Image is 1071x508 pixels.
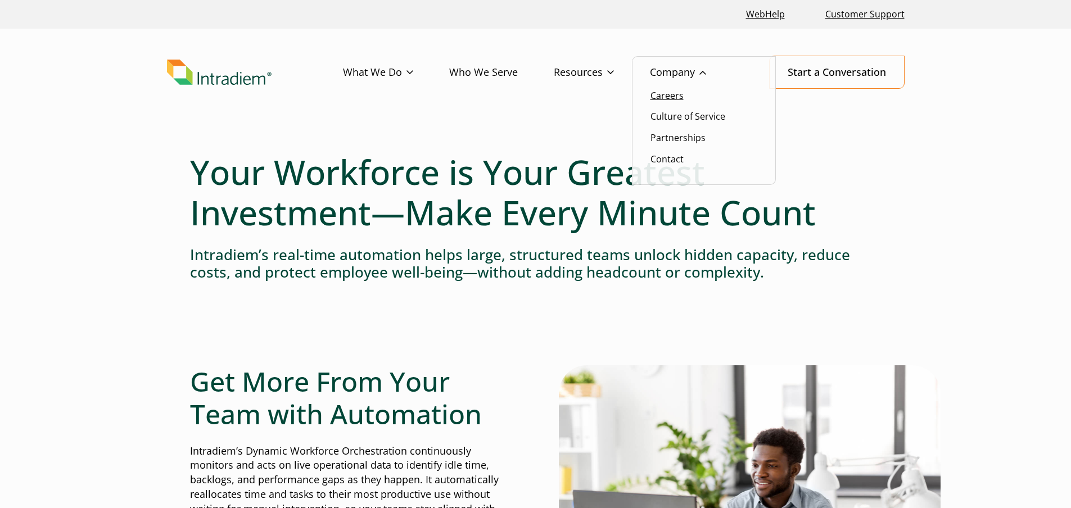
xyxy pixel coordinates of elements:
[742,2,789,26] a: Link opens in a new window
[190,365,513,430] h2: Get More From Your Team with Automation
[650,89,684,102] a: Careers
[554,56,650,89] a: Resources
[167,60,343,85] a: Link to homepage of Intradiem
[650,131,706,144] a: Partnerships
[650,110,725,123] a: Culture of Service
[769,56,905,89] a: Start a Conversation
[190,152,882,233] h1: Your Workforce is Your Greatest Investment—Make Every Minute Count
[190,246,882,281] h4: Intradiem’s real-time automation helps large, structured teams unlock hidden capacity, reduce cos...
[167,60,272,85] img: Intradiem
[650,56,742,89] a: Company
[449,56,554,89] a: Who We Serve
[343,56,449,89] a: What We Do
[821,2,909,26] a: Customer Support
[650,153,684,165] a: Contact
